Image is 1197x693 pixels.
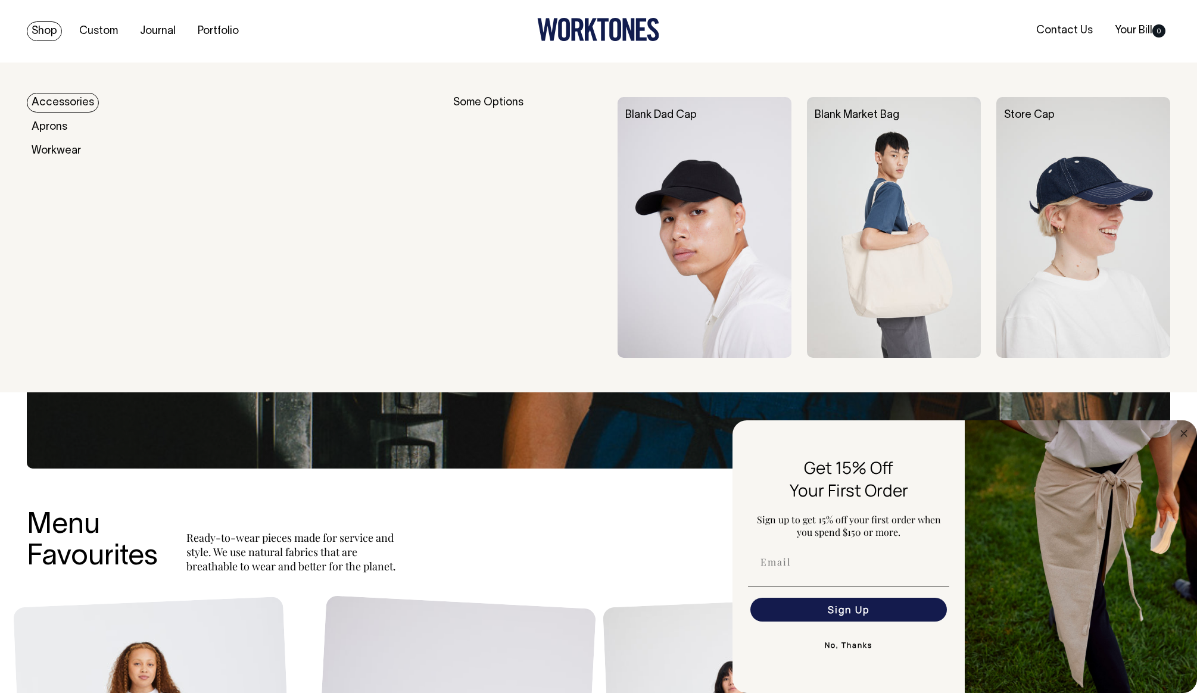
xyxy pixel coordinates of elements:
a: Contact Us [1031,21,1098,40]
a: Accessories [27,93,99,113]
a: Aprons [27,117,72,137]
img: Blank Dad Cap [618,97,791,358]
a: Your Bill0 [1110,21,1170,40]
img: 5e34ad8f-4f05-4173-92a8-ea475ee49ac9.jpeg [965,420,1197,693]
div: FLYOUT Form [732,420,1197,693]
img: underline [748,586,949,586]
a: Shop [27,21,62,41]
a: Store Cap [1004,110,1055,120]
button: Close dialog [1177,426,1191,441]
a: Blank Dad Cap [625,110,697,120]
p: Ready-to-wear pieces made for service and style. We use natural fabrics that are breathable to we... [186,530,401,573]
button: No, Thanks [748,633,949,657]
img: Store Cap [996,97,1170,358]
span: Your First Order [790,479,908,501]
a: Portfolio [193,21,244,41]
input: Email [750,550,947,574]
img: Blank Market Bag [807,97,981,358]
a: Custom [74,21,123,41]
div: Some Options [453,97,602,358]
span: Get 15% Off [804,456,893,479]
span: 0 [1152,24,1165,38]
a: Workwear [27,141,86,161]
button: Sign Up [750,598,947,622]
h3: Menu Favourites [27,510,158,573]
a: Journal [135,21,180,41]
a: Blank Market Bag [815,110,899,120]
span: Sign up to get 15% off your first order when you spend $150 or more. [757,513,941,538]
